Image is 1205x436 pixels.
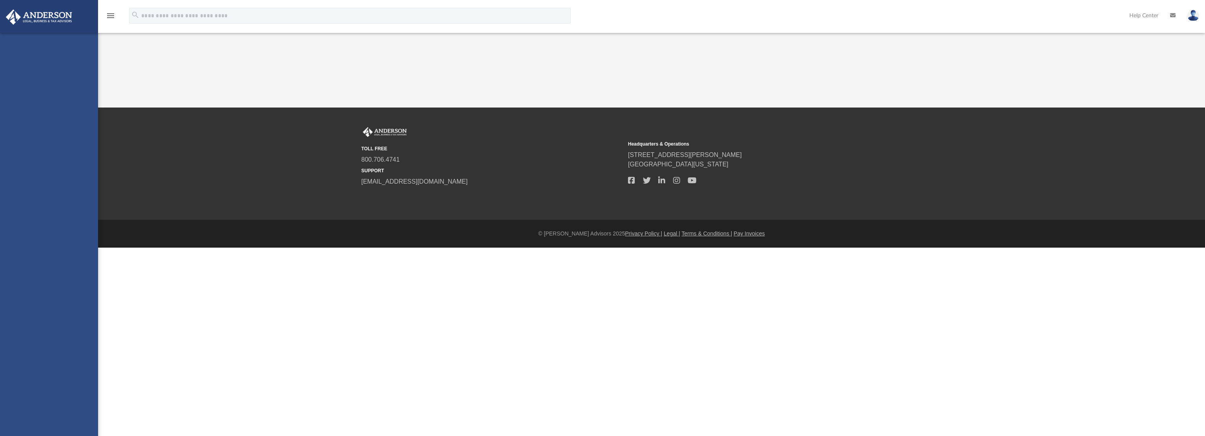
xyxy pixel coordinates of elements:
a: [GEOGRAPHIC_DATA][US_STATE] [628,161,728,168]
img: Anderson Advisors Platinum Portal [4,9,75,25]
div: © [PERSON_NAME] Advisors 2025 [98,230,1205,238]
i: search [131,11,140,19]
small: Headquarters & Operations [628,140,889,148]
a: [EMAIL_ADDRESS][DOMAIN_NAME] [361,178,468,185]
a: menu [106,15,115,20]
a: [STREET_ADDRESS][PERSON_NAME] [628,151,742,158]
small: TOLL FREE [361,145,623,152]
a: Legal | [664,230,680,237]
small: SUPPORT [361,167,623,174]
a: Terms & Conditions | [682,230,732,237]
a: Pay Invoices [734,230,765,237]
img: Anderson Advisors Platinum Portal [361,127,408,137]
i: menu [106,11,115,20]
a: Privacy Policy | [625,230,663,237]
img: User Pic [1187,10,1199,21]
a: 800.706.4741 [361,156,400,163]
